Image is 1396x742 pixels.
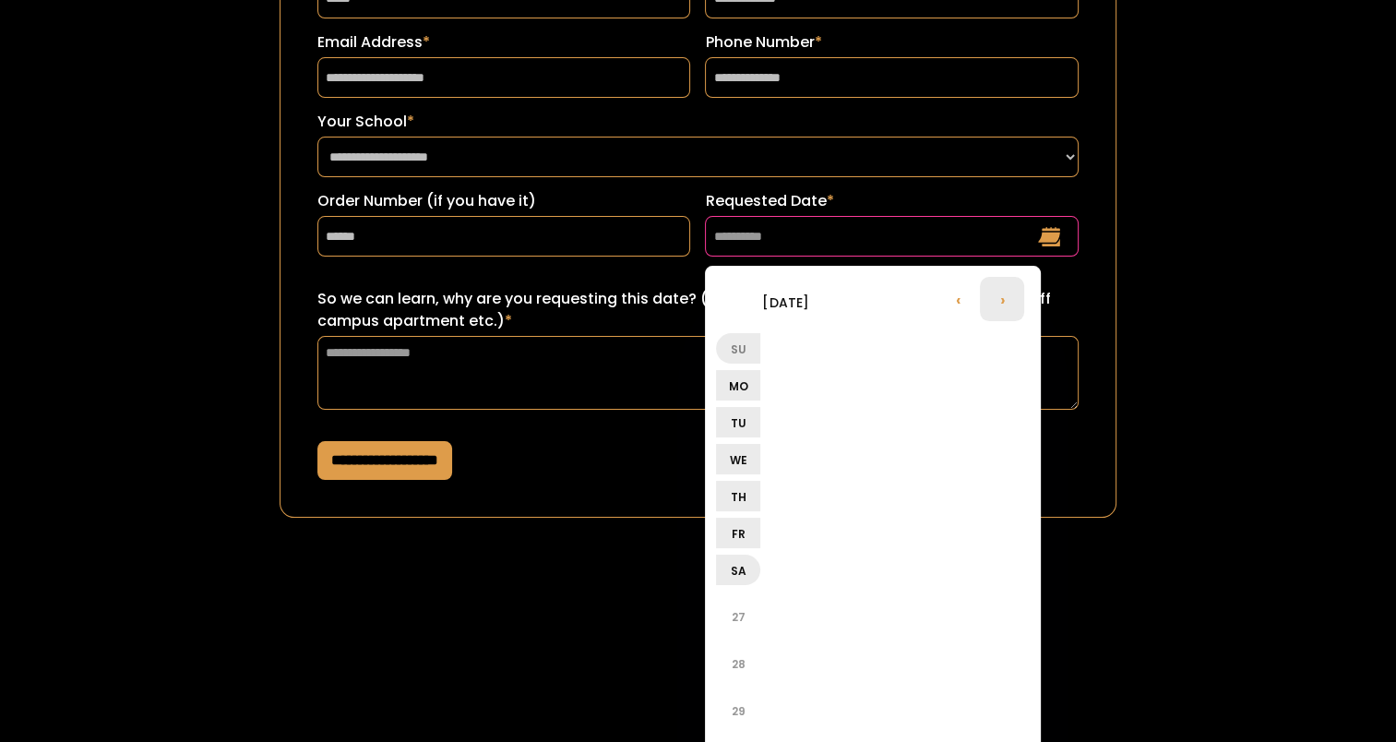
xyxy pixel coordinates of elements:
li: ‹ [936,277,980,321]
li: Tu [716,407,760,437]
label: Requested Date [705,190,1079,212]
li: We [716,444,760,474]
li: 27 [716,594,760,639]
li: Sa [716,555,760,585]
li: Fr [716,518,760,548]
li: [DATE] [716,280,854,324]
label: Phone Number [705,31,1079,54]
li: Su [716,333,760,364]
li: Th [716,481,760,511]
label: Order Number (if you have it) [317,190,691,212]
li: 29 [716,688,760,733]
li: Mo [716,370,760,401]
label: Your School [317,111,1080,133]
label: Email Address [317,31,691,54]
li: 28 [716,641,760,686]
li: › [980,277,1024,321]
label: So we can learn, why are you requesting this date? (ex: sorority recruitment, lease turn over for... [317,288,1080,332]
